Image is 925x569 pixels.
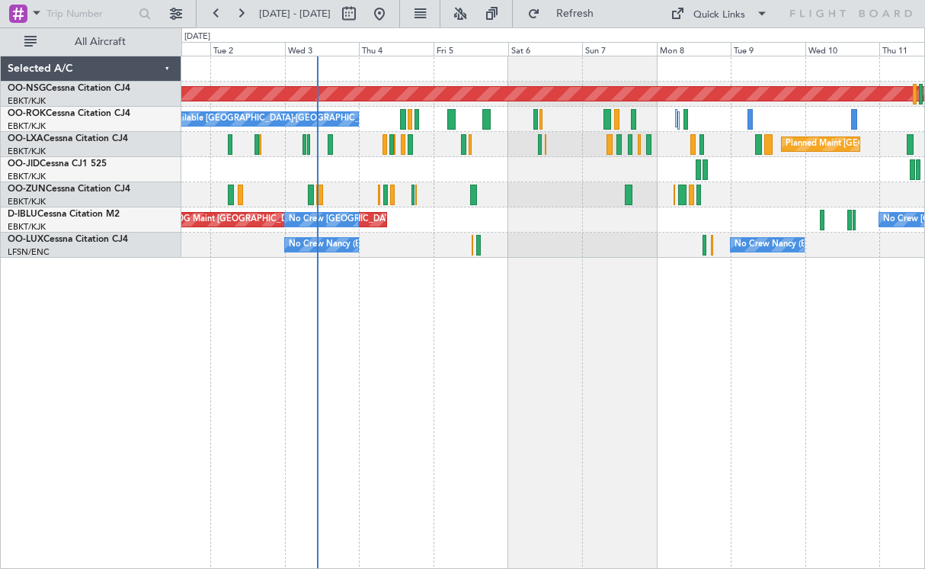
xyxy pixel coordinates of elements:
[8,134,128,143] a: OO-LXACessna Citation CJ4
[285,42,360,56] div: Wed 3
[8,146,46,157] a: EBKT/KJK
[8,185,46,194] span: OO-ZUN
[8,171,46,182] a: EBKT/KJK
[582,42,657,56] div: Sun 7
[8,84,46,93] span: OO-NSG
[8,109,46,118] span: OO-ROK
[359,42,434,56] div: Thu 4
[46,2,134,25] input: Trip Number
[657,42,731,56] div: Mon 8
[17,30,165,54] button: All Aircraft
[8,196,46,207] a: EBKT/KJK
[663,2,776,26] button: Quick Links
[8,95,46,107] a: EBKT/KJK
[8,210,120,219] a: D-IBLUCessna Citation M2
[8,121,46,132] a: EBKT/KJK
[735,233,825,256] div: No Crew Nancy (Essey)
[693,8,745,23] div: Quick Links
[8,235,43,244] span: OO-LUX
[8,221,46,233] a: EBKT/KJK
[8,109,130,118] a: OO-ROKCessna Citation CJ4
[40,37,161,47] span: All Aircraft
[259,7,331,21] span: [DATE] - [DATE]
[289,208,544,231] div: No Crew [GEOGRAPHIC_DATA] ([GEOGRAPHIC_DATA] National)
[8,134,43,143] span: OO-LXA
[731,42,805,56] div: Tue 9
[8,159,107,169] a: OO-JIDCessna CJ1 525
[434,42,508,56] div: Fri 5
[210,42,285,56] div: Tue 2
[8,159,40,169] span: OO-JID
[543,8,607,19] span: Refresh
[289,233,379,256] div: No Crew Nancy (Essey)
[184,31,210,43] div: [DATE]
[140,108,383,130] div: A/C Unavailable [GEOGRAPHIC_DATA]-[GEOGRAPHIC_DATA]
[8,246,50,258] a: LFSN/ENC
[8,84,130,93] a: OO-NSGCessna Citation CJ4
[520,2,612,26] button: Refresh
[805,42,880,56] div: Wed 10
[8,185,130,194] a: OO-ZUNCessna Citation CJ4
[8,210,37,219] span: D-IBLU
[508,42,583,56] div: Sat 6
[8,235,128,244] a: OO-LUXCessna Citation CJ4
